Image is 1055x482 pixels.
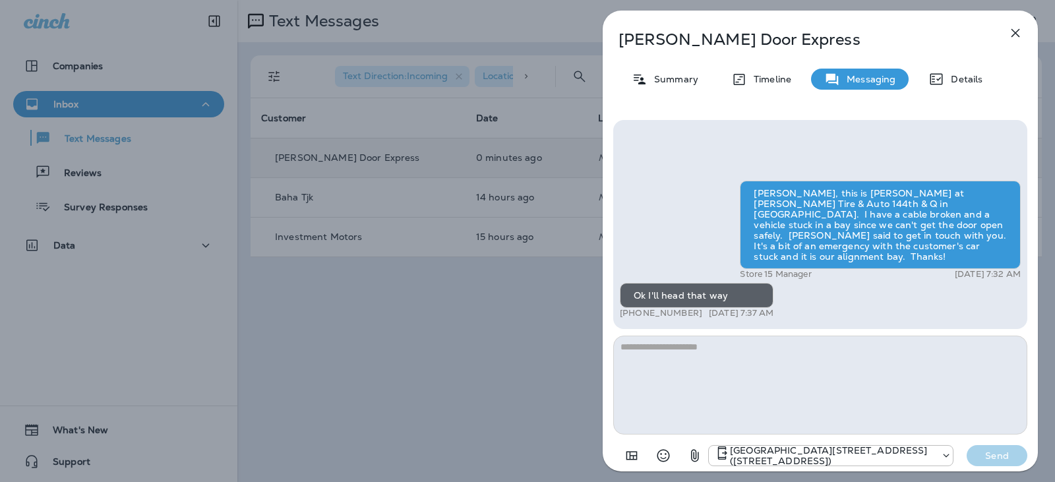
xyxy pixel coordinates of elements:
button: Add in a premade template [618,442,645,469]
button: Select an emoji [650,442,677,469]
p: Details [944,74,982,84]
div: [PERSON_NAME], this is [PERSON_NAME] at [PERSON_NAME] Tire & Auto 144th & Q in [GEOGRAPHIC_DATA].... [740,181,1021,269]
div: Ok I'll head that way [620,283,773,308]
p: [DATE] 7:32 AM [955,269,1021,280]
p: [PERSON_NAME] Door Express [618,30,979,49]
p: [DATE] 7:37 AM [709,308,773,318]
div: +1 (402) 891-8464 [709,445,953,466]
p: [PHONE_NUMBER] [620,308,702,318]
p: Timeline [747,74,791,84]
p: [GEOGRAPHIC_DATA][STREET_ADDRESS] ([STREET_ADDRESS]) [730,445,934,466]
p: Messaging [840,74,895,84]
p: Summary [648,74,698,84]
p: Store 15 Manager [740,269,811,280]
